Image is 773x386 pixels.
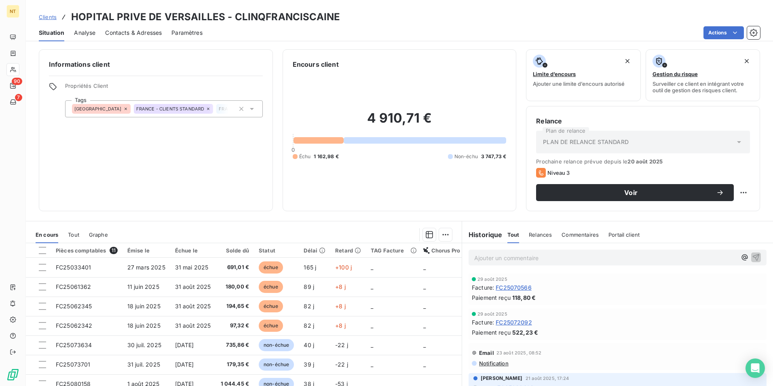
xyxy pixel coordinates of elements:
[74,29,95,37] span: Analyse
[335,341,348,348] span: -22 j
[653,71,698,77] span: Gestion du risque
[105,29,162,37] span: Contacts & Adresses
[127,322,161,329] span: 18 juin 2025
[477,277,507,282] span: 29 août 2025
[472,293,511,302] span: Paiement reçu
[56,247,118,254] div: Pièces comptables
[259,300,283,312] span: échue
[127,264,165,271] span: 27 mars 2025
[423,322,426,329] span: _
[304,283,314,290] span: 89 j
[423,283,426,290] span: _
[175,264,209,271] span: 31 mai 2025
[171,29,203,37] span: Paramètres
[56,361,91,368] span: FC25073701
[335,322,346,329] span: +8 j
[49,59,263,69] h6: Informations client
[335,361,348,368] span: -22 j
[454,153,478,160] span: Non-échu
[423,247,460,254] div: Chorus Pro
[68,231,79,238] span: Tout
[314,153,339,160] span: 1 162,98 €
[175,361,194,368] span: [DATE]
[219,106,261,111] span: FRANCE - RAMSAY
[479,350,494,356] span: Email
[423,361,426,368] span: _
[462,230,503,240] h6: Historique
[304,322,314,329] span: 82 j
[335,283,346,290] span: +8 j
[39,13,57,21] a: Clients
[39,29,64,37] span: Situation
[304,341,314,348] span: 40 j
[536,116,750,126] h6: Relance
[221,302,249,310] span: 194,65 €
[175,322,211,329] span: 31 août 2025
[6,368,19,381] img: Logo LeanPay
[293,59,339,69] h6: Encours client
[127,283,159,290] span: 11 juin 2025
[423,264,426,271] span: _
[335,247,361,254] div: Retard
[703,26,744,39] button: Actions
[127,303,161,310] span: 18 juin 2025
[304,303,314,310] span: 82 j
[39,14,57,20] span: Clients
[221,263,249,271] span: 691,01 €
[371,303,373,310] span: _
[56,322,93,329] span: FC25062342
[259,281,283,293] span: échue
[533,71,576,77] span: Limite d’encours
[371,264,373,271] span: _
[371,322,373,329] span: _
[543,138,629,146] span: PLAN DE RELANCE STANDARD
[547,170,570,176] span: Niveau 3
[136,106,205,111] span: FRANCE - CLIENTS STANDARD
[175,303,211,310] span: 31 août 2025
[259,339,294,351] span: non-échue
[259,358,294,371] span: non-échue
[65,83,263,94] span: Propriétés Client
[627,158,663,165] span: 20 août 2025
[71,10,340,24] h3: HOPITAL PRIVE DE VERSAILLES - CLINQFRANCISCAINE
[536,158,750,165] span: Prochaine relance prévue depuis le
[175,247,211,254] div: Échue le
[259,261,283,274] span: échue
[423,341,426,348] span: _
[562,231,599,238] span: Commentaires
[472,328,511,337] span: Paiement reçu
[56,283,91,290] span: FC25061362
[335,264,352,271] span: +100 j
[472,318,494,327] span: Facture :
[481,375,522,382] span: [PERSON_NAME]
[371,283,373,290] span: _
[56,341,92,348] span: FC25073634
[175,341,194,348] span: [DATE]
[56,264,91,271] span: FC25033401
[646,49,760,101] button: Gestion du risqueSurveiller ce client en intégrant votre outil de gestion des risques client.
[259,247,294,254] div: Statut
[507,231,520,238] span: Tout
[221,247,249,254] div: Solde dû
[512,293,536,302] span: 118,80 €
[371,361,373,368] span: _
[512,328,538,337] span: 522,23 €
[371,341,373,348] span: _
[746,358,765,378] div: Open Intercom Messenger
[299,153,311,160] span: Échu
[371,247,414,254] div: TAG Facture
[478,360,509,367] span: Notification
[293,110,507,134] h2: 4 910,71 €
[228,105,235,112] input: Ajouter une valeur
[175,283,211,290] span: 31 août 2025
[12,78,22,85] span: 90
[472,283,494,292] span: Facture :
[536,184,734,201] button: Voir
[335,303,346,310] span: +8 j
[127,361,160,368] span: 31 juil. 2025
[653,81,753,93] span: Surveiller ce client en intégrant votre outil de gestion des risques client.
[533,81,625,87] span: Ajouter une limite d’encours autorisé
[481,153,507,160] span: 3 747,73 €
[221,341,249,349] span: 735,86 €
[36,231,58,238] span: En cours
